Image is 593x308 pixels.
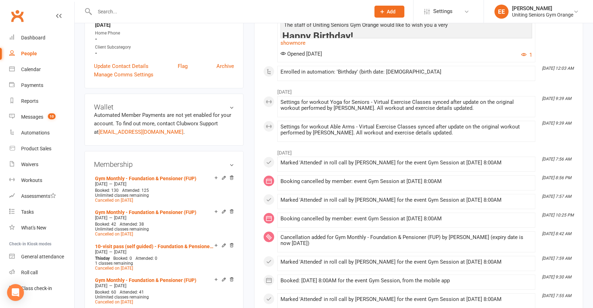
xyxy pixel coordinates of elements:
[542,256,571,261] i: [DATE] 7:59 AM
[95,300,133,304] a: Cancelled on [DATE]
[95,283,107,288] span: [DATE]
[9,220,74,236] a: What's New
[542,231,571,236] i: [DATE] 8:42 AM
[9,204,74,220] a: Tasks
[282,21,530,31] p: The staff of Uniting Seniors Gym Orange would like to wish you a very
[542,213,574,218] i: [DATE] 10:25 PM
[120,222,144,227] span: Attended: 38
[93,256,112,261] div: day
[280,234,532,246] div: Cancellation added for Gym Monthly - Foundation & Pensioner (FUP) by [PERSON_NAME] (expiry date i...
[21,285,52,291] div: Class check-in
[280,178,532,184] div: Booking cancelled by member: event Gym Session at [DATE] 8:00AM
[280,69,532,75] div: Enrolled in automation: 'Birthday' (birth date: [DEMOGRAPHIC_DATA]
[9,46,74,62] a: People
[542,157,571,162] i: [DATE] 7:56 AM
[9,141,74,157] a: Product Sales
[95,50,234,56] strong: -
[9,77,74,93] a: Payments
[94,112,231,135] no-payment-system: Automated Member Payments are not yet enabled for your account. To find out more, contact Clubwor...
[542,275,571,279] i: [DATE] 9:30 AM
[95,198,133,203] a: Cancelled on [DATE]
[433,4,453,19] span: Settings
[21,130,50,136] div: Automations
[95,36,234,42] strong: -
[178,62,188,70] a: Flag
[542,96,571,101] i: [DATE] 9:39 AM
[93,283,234,289] div: —
[95,261,133,266] span: 1 classes remaining
[280,296,532,302] div: Marked 'Attended' in roll call by [PERSON_NAME] for the event Gym Session at [DATE] 8:00AM
[114,182,126,187] span: [DATE]
[21,114,43,120] div: Messages
[280,216,532,222] div: Booking cancelled by member: event Gym Session at [DATE] 8:00AM
[135,256,157,261] span: Attended: 0
[95,44,234,51] div: Client Subcategory
[95,295,149,300] span: Unlimited classes remaining
[216,62,234,70] a: Archive
[95,277,196,283] a: Gym Monthly - Foundation & Pensioner (FUP)
[95,250,107,254] span: [DATE]
[8,7,26,25] a: Clubworx
[21,162,38,167] div: Waivers
[21,67,41,72] div: Calendar
[387,9,396,14] span: Add
[280,197,532,203] div: Marked 'Attended' in roll call by [PERSON_NAME] for the event Gym Session at [DATE] 8:00AM
[94,70,153,79] a: Manage Comms Settings
[9,62,74,77] a: Calendar
[512,5,573,12] div: [PERSON_NAME]
[95,193,149,198] span: Unlimited classes remaining
[95,256,103,261] span: This
[114,215,126,220] span: [DATE]
[21,35,45,40] div: Dashboard
[7,284,24,301] div: Open Intercom Messenger
[95,22,234,28] strong: [DATE]
[21,209,34,215] div: Tasks
[263,145,574,157] li: [DATE]
[263,84,574,96] li: [DATE]
[9,281,74,296] a: Class kiosk mode
[280,51,322,57] span: Opened [DATE]
[95,30,234,37] div: Home Phone
[94,62,149,70] a: Update Contact Details
[95,232,133,237] a: Cancelled on [DATE]
[9,125,74,141] a: Automations
[280,99,532,111] div: Settings for workout Yoga for Seniors - Virtual Exercise Classes synced after update on the origi...
[21,177,42,183] div: Workouts
[21,225,46,231] div: What's New
[21,254,64,259] div: General attendance
[542,66,574,71] i: [DATE] 12:03 AM
[95,290,116,295] span: Booked: 60
[512,12,573,18] div: Uniting Seniors Gym Orange
[542,194,571,199] i: [DATE] 7:57 AM
[93,215,234,221] div: —
[113,256,132,261] span: Booked: 0
[9,109,74,125] a: Messages 10
[95,182,107,187] span: [DATE]
[494,5,509,19] div: EE
[282,30,353,42] span: Happy Birthday!
[93,181,234,187] div: —
[95,222,116,227] span: Booked: 42
[95,215,107,220] span: [DATE]
[280,124,532,136] div: Settings for workout Able Arms - Virtual Exercise Classes synced after update on the original wor...
[94,161,234,168] h3: Membership
[21,51,37,56] div: People
[21,146,51,151] div: Product Sales
[374,6,404,18] button: Add
[95,266,133,271] a: Cancelled on [DATE]
[9,188,74,204] a: Assessments
[542,293,571,298] i: [DATE] 7:55 AM
[21,270,38,275] div: Roll call
[114,250,126,254] span: [DATE]
[94,103,234,111] h3: Wallet
[93,7,365,17] input: Search...
[99,129,183,135] a: [EMAIL_ADDRESS][DOMAIN_NAME]
[95,209,196,215] a: Gym Monthly - Foundation & Pensioner (FUP)
[114,283,126,288] span: [DATE]
[48,113,56,119] span: 10
[21,98,38,104] div: Reports
[95,176,196,181] a: Gym Monthly - Foundation & Pensioner (FUP)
